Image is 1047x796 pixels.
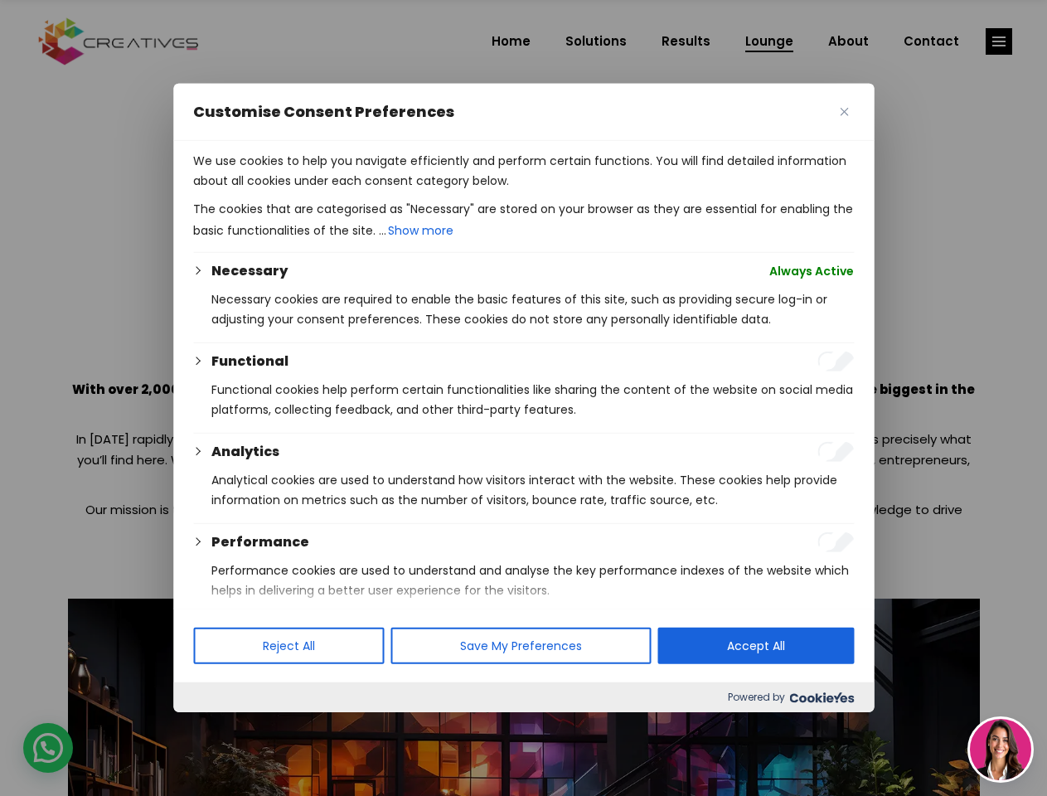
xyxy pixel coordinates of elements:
button: Analytics [211,442,279,462]
button: Show more [386,219,455,242]
div: Powered by [173,682,874,712]
img: agent [970,719,1031,780]
input: Enable Performance [817,532,854,552]
p: The cookies that are categorised as "Necessary" are stored on your browser as they are essential ... [193,199,854,242]
img: Cookieyes logo [789,692,854,703]
p: Functional cookies help perform certain functionalities like sharing the content of the website o... [211,380,854,420]
button: Save My Preferences [390,628,651,664]
button: Accept All [657,628,854,664]
p: Performance cookies are used to understand and analyse the key performance indexes of the website... [211,561,854,600]
span: Customise Consent Preferences [193,102,454,122]
button: Performance [211,532,309,552]
p: We use cookies to help you navigate efficiently and perform certain functions. You will find deta... [193,151,854,191]
button: Functional [211,352,288,371]
input: Enable Functional [817,352,854,371]
button: Close [834,102,854,122]
img: Close [840,108,848,116]
button: Reject All [193,628,384,664]
div: Customise Consent Preferences [173,84,874,712]
span: Always Active [769,261,854,281]
p: Necessary cookies are required to enable the basic features of this site, such as providing secur... [211,289,854,329]
p: Analytical cookies are used to understand how visitors interact with the website. These cookies h... [211,470,854,510]
input: Enable Analytics [817,442,854,462]
button: Necessary [211,261,288,281]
